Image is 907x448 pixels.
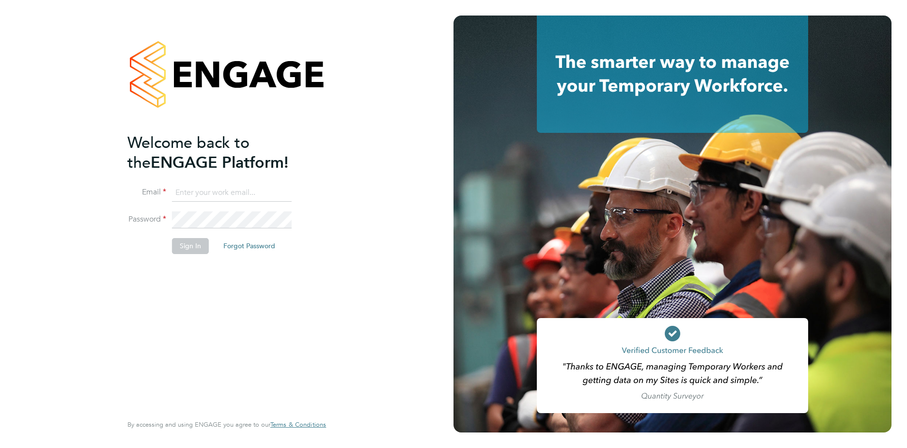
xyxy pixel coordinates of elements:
span: Terms & Conditions [270,420,326,429]
label: Password [127,214,166,224]
button: Forgot Password [216,238,283,254]
input: Enter your work email... [172,184,292,202]
span: By accessing and using ENGAGE you agree to our [127,420,326,429]
a: Terms & Conditions [270,421,326,429]
label: Email [127,187,166,197]
span: Welcome back to the [127,133,250,172]
h2: ENGAGE Platform! [127,133,316,173]
button: Sign In [172,238,209,254]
